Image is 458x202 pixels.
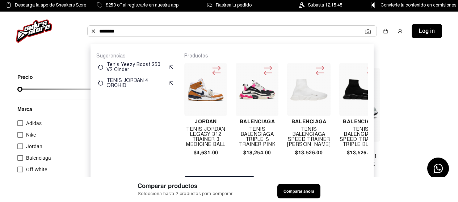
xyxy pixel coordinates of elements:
h4: $13,526.00 [339,150,382,155]
h4: Tenis Jordan Legacy 312 Trainer 3 Medicine Ball [184,127,227,147]
h4: Balenciaga [236,119,278,124]
img: Tenis Balenciaga Triple S Trainer Pink [239,71,276,108]
span: Balenciaga [26,155,51,161]
img: restart.svg [98,80,104,86]
h4: $13,526.00 [287,150,330,155]
span: Comparar productos [138,181,232,190]
p: Tenis Yeezy Boost 350 V2 Cinder [106,62,165,72]
h4: Balenciaga [339,119,382,124]
h4: Tenis Balenciaga Triple S Trainer Pink [236,127,278,147]
span: Subasta 12:15:45 [308,1,343,9]
img: Tenis Balenciaga Speed Trainer White [290,78,327,101]
span: Adidas [26,120,42,126]
span: $250 off al registrarte en nuestra app [106,1,178,9]
img: Cámara [365,29,371,34]
img: suggest.svg [168,64,174,70]
h4: $4,631.00 [184,150,227,155]
span: Nike [26,132,36,138]
p: Productos [184,53,368,59]
p: Sugerencias [96,53,176,59]
span: Jordan [26,143,42,149]
img: restart.svg [98,64,104,70]
img: Buscar [91,28,96,34]
span: Descarga la app de Sneakers Store [15,1,86,9]
img: logo [16,20,52,43]
img: shopping [383,28,388,34]
span: Log in [419,27,435,35]
h4: Tenis Balenciaga Speed Trainer Triple Black [339,127,382,147]
p: Marca [17,105,109,113]
img: Tenis Balenciaga Speed Trainer Triple Black [342,79,379,100]
button: Ver todos los productos [184,176,255,188]
img: user [397,28,403,34]
span: Rastrea tu pedido [216,1,252,9]
img: suggest.svg [168,80,174,86]
span: Off White [26,167,47,172]
p: Precio [17,74,92,79]
button: Comparar ahora [277,184,320,198]
p: TENIS JORDAN 4 ORCHID [106,78,165,88]
h4: Jordan [184,119,227,124]
img: Control Point Icon [368,2,377,8]
h4: $18,254.00 [236,150,278,155]
span: Selecciona hasta 2 productos para comparar [138,190,232,197]
img: Tenis Jordan Legacy 312 Trainer 3 Medicine Ball [187,71,224,108]
h4: Balenciaga [287,119,330,124]
h4: Tenis Balenciaga Speed Trainer [PERSON_NAME] [287,127,330,147]
span: Convierte tu contenido en comisiones [381,1,456,9]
